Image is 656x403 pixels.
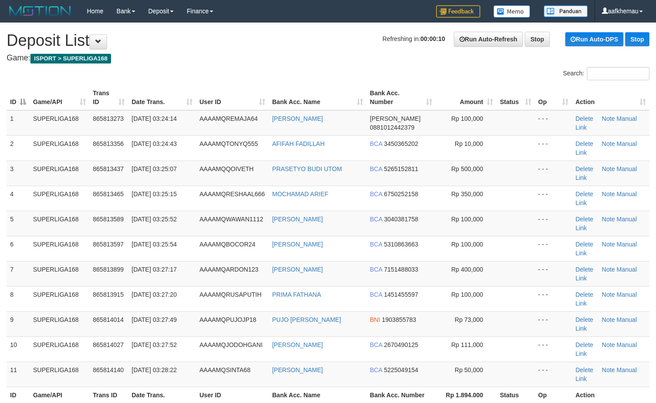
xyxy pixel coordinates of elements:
[7,286,30,311] td: 8
[30,135,89,160] td: SUPERLIGA168
[575,341,637,357] a: Manual Link
[451,241,483,248] span: Rp 100,000
[370,190,382,198] span: BCA
[132,241,177,248] span: [DATE] 03:25:54
[30,336,89,362] td: SUPERLIGA168
[436,387,497,403] th: Rp 1.894.000
[272,216,323,223] a: [PERSON_NAME]
[196,387,269,403] th: User ID
[451,291,483,298] span: Rp 100,000
[200,115,258,122] span: AAAAMQREMAJA64
[451,190,483,198] span: Rp 350,000
[30,85,89,110] th: Game/API: activate to sort column ascending
[30,236,89,261] td: SUPERLIGA168
[93,366,124,373] span: 865814140
[30,186,89,211] td: SUPERLIGA168
[535,186,572,211] td: - - -
[132,291,177,298] span: [DATE] 03:27:20
[575,165,637,181] a: Manual Link
[132,341,177,348] span: [DATE] 03:27:52
[200,165,254,172] span: AAAAMQQOIVETH
[535,160,572,186] td: - - -
[370,216,382,223] span: BCA
[602,216,615,223] a: Note
[384,366,418,373] span: Copy 5225049154 to clipboard
[384,190,418,198] span: Copy 6750252158 to clipboard
[200,266,259,273] span: AAAAMQARDON123
[93,266,124,273] span: 865813899
[535,336,572,362] td: - - -
[382,316,416,323] span: Copy 1903855783 to clipboard
[7,362,30,387] td: 11
[200,316,256,323] span: AAAAMQPUJOJP18
[128,387,196,403] th: Date Trans.
[7,32,649,49] h1: Deposit List
[384,241,418,248] span: Copy 5310863663 to clipboard
[384,341,418,348] span: Copy 2670490125 to clipboard
[535,387,572,403] th: Op
[575,165,593,172] a: Delete
[93,341,124,348] span: 865814027
[132,266,177,273] span: [DATE] 03:27:17
[93,140,124,147] span: 865813356
[132,216,177,223] span: [DATE] 03:25:52
[575,316,637,332] a: Manual Link
[575,241,593,248] a: Delete
[30,211,89,236] td: SUPERLIGA168
[93,316,124,323] span: 865814014
[575,291,637,307] a: Manual Link
[572,85,649,110] th: Action: activate to sort column ascending
[451,266,483,273] span: Rp 400,000
[451,216,483,223] span: Rp 100,000
[535,236,572,261] td: - - -
[535,286,572,311] td: - - -
[93,115,124,122] span: 865813273
[451,341,483,348] span: Rp 111,000
[200,241,256,248] span: AAAAMQBOCOR24
[93,241,124,248] span: 865813597
[7,336,30,362] td: 10
[535,211,572,236] td: - - -
[132,115,177,122] span: [DATE] 03:24:14
[367,387,436,403] th: Bank Acc. Number
[602,266,615,273] a: Note
[525,32,550,47] a: Stop
[132,366,177,373] span: [DATE] 03:28:22
[30,362,89,387] td: SUPERLIGA168
[370,266,382,273] span: BCA
[272,341,323,348] a: [PERSON_NAME]
[575,140,637,156] a: Manual Link
[451,115,483,122] span: Rp 100,000
[575,341,593,348] a: Delete
[370,124,415,131] span: Copy 0881012442379 to clipboard
[451,165,483,172] span: Rp 500,000
[384,216,418,223] span: Copy 3040381758 to clipboard
[89,85,128,110] th: Trans ID: activate to sort column ascending
[436,85,497,110] th: Amount: activate to sort column ascending
[370,316,380,323] span: BNI
[575,190,637,206] a: Manual Link
[575,291,593,298] a: Delete
[7,236,30,261] td: 6
[272,241,323,248] a: [PERSON_NAME]
[269,387,367,403] th: Bank Acc. Name
[30,261,89,286] td: SUPERLIGA168
[272,140,325,147] a: AFIFAH FADILLAH
[565,32,623,46] a: Run Auto-DPS
[497,387,535,403] th: Status
[602,291,615,298] a: Note
[30,110,89,136] td: SUPERLIGA168
[128,85,196,110] th: Date Trans.: activate to sort column ascending
[575,366,637,382] a: Manual Link
[544,5,588,17] img: panduan.png
[269,85,367,110] th: Bank Acc. Name: activate to sort column ascending
[370,140,382,147] span: BCA
[200,341,263,348] span: AAAAMQJODOHGANI
[572,387,649,403] th: Action
[455,316,483,323] span: Rp 73,000
[272,316,341,323] a: PUJO [PERSON_NAME]
[370,165,382,172] span: BCA
[420,35,445,42] strong: 00:00:10
[384,165,418,172] span: Copy 5265152811 to clipboard
[7,4,74,18] img: MOTION_logo.png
